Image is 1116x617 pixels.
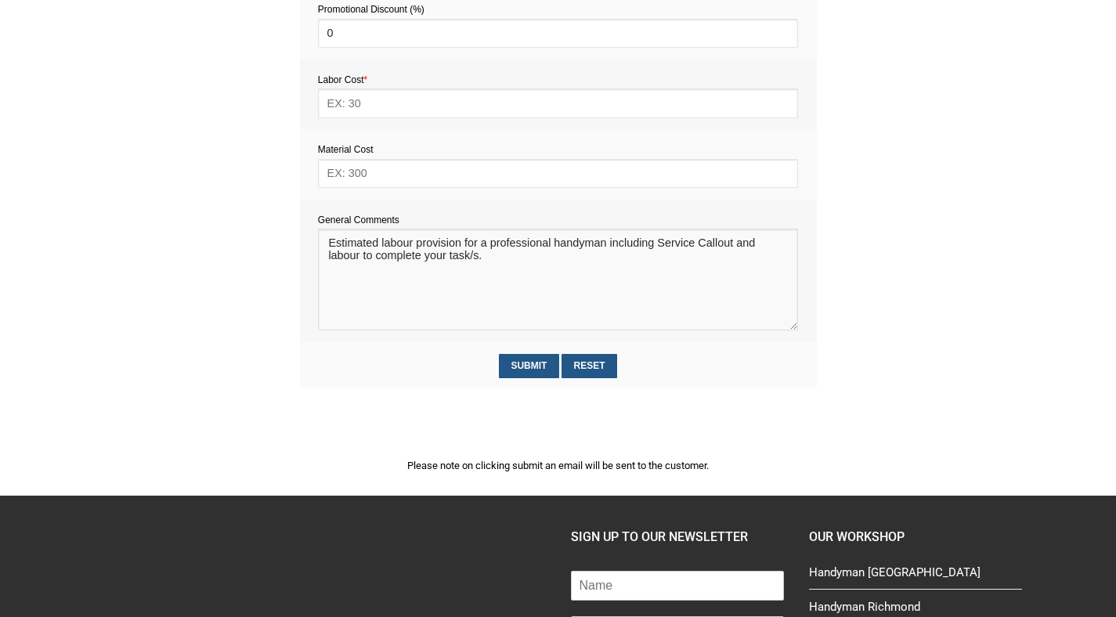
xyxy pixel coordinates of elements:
span: Promotional Discount (%) [318,4,424,15]
span: Labor Cost [318,74,367,85]
input: Submit [499,354,559,378]
p: Please note on clicking submit an email will be sent to the customer. [300,457,817,474]
input: EX: 300 [318,159,798,188]
input: EX: 30 [318,88,798,117]
span: General Comments [318,215,399,226]
h4: SIGN UP TO OUR NEWSLETTER [571,527,784,547]
input: Reset [562,354,617,378]
h4: Our Workshop [809,527,1022,547]
input: Name [571,571,784,601]
a: Handyman [GEOGRAPHIC_DATA] [809,563,1022,590]
span: Material Cost [318,144,374,155]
